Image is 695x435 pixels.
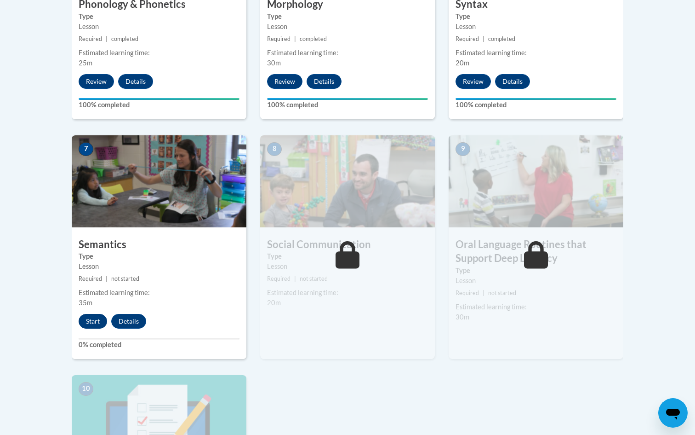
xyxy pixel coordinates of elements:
[267,142,282,156] span: 8
[267,74,302,89] button: Review
[111,35,138,42] span: completed
[456,313,469,321] span: 30m
[79,142,93,156] span: 7
[267,12,428,22] label: Type
[79,22,239,32] div: Lesson
[456,22,616,32] div: Lesson
[294,275,296,282] span: |
[267,299,281,307] span: 20m
[267,59,281,67] span: 30m
[456,12,616,22] label: Type
[79,288,239,298] div: Estimated learning time:
[483,35,484,42] span: |
[267,261,428,272] div: Lesson
[488,35,515,42] span: completed
[449,238,623,266] h3: Oral Language Routines that Support Deep Literacy
[456,266,616,276] label: Type
[456,48,616,58] div: Estimated learning time:
[79,59,92,67] span: 25m
[106,35,108,42] span: |
[456,142,470,156] span: 9
[267,35,291,42] span: Required
[488,290,516,296] span: not started
[106,275,108,282] span: |
[267,251,428,261] label: Type
[267,22,428,32] div: Lesson
[449,135,623,227] img: Course Image
[79,98,239,100] div: Your progress
[456,290,479,296] span: Required
[260,135,435,227] img: Course Image
[456,59,469,67] span: 20m
[79,251,239,261] label: Type
[79,382,93,396] span: 10
[267,275,291,282] span: Required
[456,98,616,100] div: Your progress
[111,314,146,329] button: Details
[267,100,428,110] label: 100% completed
[79,12,239,22] label: Type
[456,35,479,42] span: Required
[79,275,102,282] span: Required
[456,74,491,89] button: Review
[483,290,484,296] span: |
[79,314,107,329] button: Start
[294,35,296,42] span: |
[267,98,428,100] div: Your progress
[300,35,327,42] span: completed
[267,288,428,298] div: Estimated learning time:
[72,238,246,252] h3: Semantics
[79,35,102,42] span: Required
[307,74,342,89] button: Details
[79,261,239,272] div: Lesson
[658,398,688,428] iframe: Button to launch messaging window
[118,74,153,89] button: Details
[456,100,616,110] label: 100% completed
[456,276,616,286] div: Lesson
[79,299,92,307] span: 35m
[456,302,616,312] div: Estimated learning time:
[72,135,246,227] img: Course Image
[267,48,428,58] div: Estimated learning time:
[300,275,328,282] span: not started
[111,275,139,282] span: not started
[79,100,239,110] label: 100% completed
[79,340,239,350] label: 0% completed
[260,238,435,252] h3: Social Communication
[79,48,239,58] div: Estimated learning time:
[495,74,530,89] button: Details
[79,74,114,89] button: Review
